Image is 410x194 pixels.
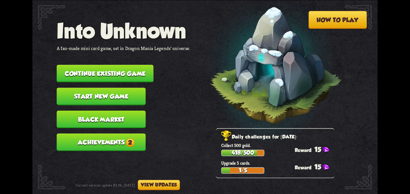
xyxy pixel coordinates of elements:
div: 418/500 [222,150,264,156]
button: How to play [309,11,367,28]
button: Continue existing game [57,65,154,82]
h1: Into Unknown [57,19,190,42]
button: Achievements2 [57,133,146,151]
button: Start new game [57,88,146,105]
span: 2 [126,138,134,147]
p: Upgrade 5 cards. [221,160,334,166]
div: Current version: update #2.0b, [DATE] [76,180,180,190]
p: Collect 500 gold. [221,142,334,148]
div: 1/5 [222,168,264,173]
div: 15 [295,145,334,153]
button: Black Market [57,110,146,128]
p: A fan-made mini card game, set in Dragon Mania Legends' universe. [57,45,190,51]
img: Golden_Trophy_Icon.png [221,130,232,141]
h2: Daily challenges for [DATE]: [221,133,334,141]
button: View updates [138,180,180,190]
div: 15 [295,163,334,171]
